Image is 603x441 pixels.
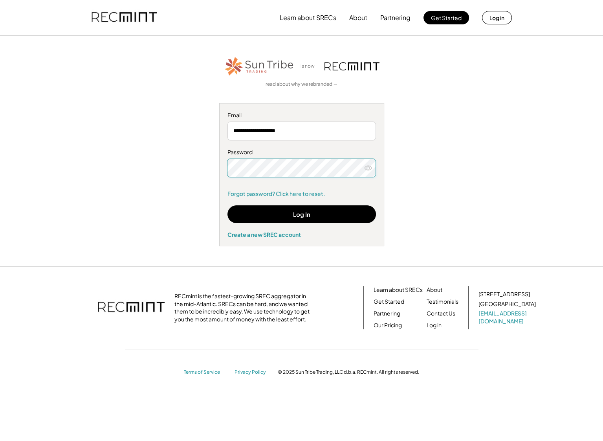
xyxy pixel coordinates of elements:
[374,321,402,329] a: Our Pricing
[224,55,295,77] img: STT_Horizontal_Logo%2B-%2BColor.png
[374,298,404,306] a: Get Started
[427,298,458,306] a: Testimonials
[374,310,400,317] a: Partnering
[349,10,367,26] button: About
[423,11,469,24] button: Get Started
[227,148,376,156] div: Password
[324,62,379,70] img: recmint-logotype%403x.png
[227,205,376,223] button: Log In
[174,292,314,323] div: RECmint is the fastest-growing SREC aggregator in the mid-Atlantic. SRECs can be hard, and we wan...
[266,81,338,88] a: read about why we rebranded →
[184,369,227,376] a: Terms of Service
[427,286,442,294] a: About
[278,369,419,375] div: © 2025 Sun Tribe Trading, LLC d.b.a. RECmint. All rights reserved.
[227,231,376,238] div: Create a new SREC account
[235,369,270,376] a: Privacy Policy
[227,190,376,198] a: Forgot password? Click here to reset.
[427,310,455,317] a: Contact Us
[227,111,376,119] div: Email
[98,294,165,321] img: recmint-logotype%403x.png
[374,286,423,294] a: Learn about SRECs
[478,310,537,325] a: [EMAIL_ADDRESS][DOMAIN_NAME]
[478,290,530,298] div: [STREET_ADDRESS]
[92,4,157,31] img: recmint-logotype%403x.png
[427,321,442,329] a: Log in
[380,10,411,26] button: Partnering
[299,63,321,70] div: is now
[280,10,336,26] button: Learn about SRECs
[478,300,536,308] div: [GEOGRAPHIC_DATA]
[482,11,512,24] button: Log in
